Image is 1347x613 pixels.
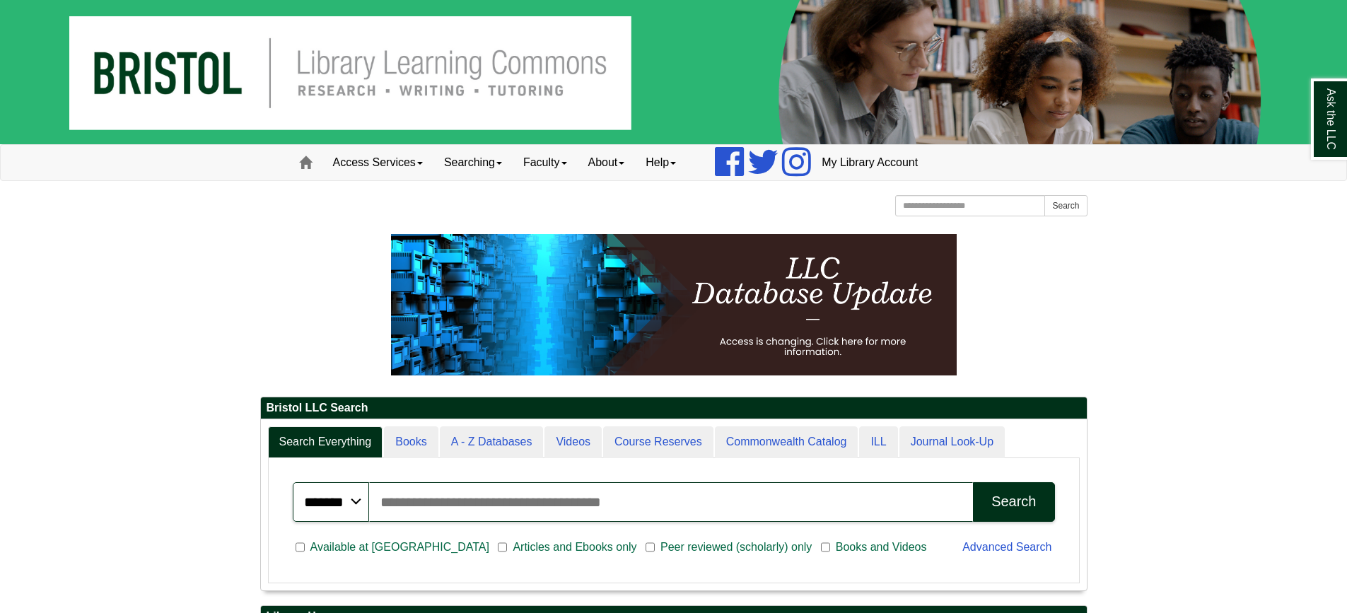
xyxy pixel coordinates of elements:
a: Help [635,145,687,180]
img: HTML tutorial [391,234,957,375]
a: Access Services [322,145,433,180]
a: Books [384,426,438,458]
h2: Bristol LLC Search [261,397,1087,419]
a: Journal Look-Up [899,426,1005,458]
a: Advanced Search [962,541,1051,553]
input: Available at [GEOGRAPHIC_DATA] [296,541,305,554]
span: Articles and Ebooks only [507,539,642,556]
input: Articles and Ebooks only [498,541,507,554]
div: Search [991,494,1036,510]
a: Commonwealth Catalog [715,426,858,458]
button: Search [973,482,1054,522]
a: My Library Account [811,145,928,180]
a: Videos [544,426,602,458]
a: Faculty [513,145,578,180]
input: Peer reviewed (scholarly) only [646,541,655,554]
a: About [578,145,636,180]
a: ILL [859,426,897,458]
a: Searching [433,145,513,180]
span: Peer reviewed (scholarly) only [655,539,817,556]
a: A - Z Databases [440,426,544,458]
button: Search [1044,195,1087,216]
input: Books and Videos [821,541,830,554]
a: Search Everything [268,426,383,458]
a: Course Reserves [603,426,713,458]
span: Available at [GEOGRAPHIC_DATA] [305,539,495,556]
span: Books and Videos [830,539,933,556]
